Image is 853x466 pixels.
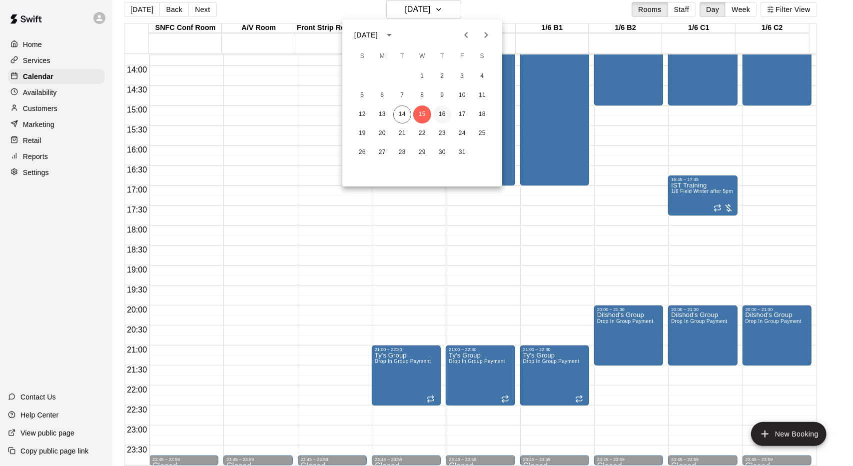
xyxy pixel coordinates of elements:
button: 20 [373,124,391,142]
button: 1 [413,67,431,85]
button: 18 [473,105,491,123]
button: 5 [353,86,371,104]
div: [DATE] [354,30,378,40]
button: Previous month [456,25,476,45]
button: 13 [373,105,391,123]
button: Next month [476,25,496,45]
button: 2 [433,67,451,85]
button: calendar view is open, switch to year view [381,26,398,43]
span: Friday [453,46,471,66]
span: Wednesday [413,46,431,66]
button: 28 [393,143,411,161]
button: 27 [373,143,391,161]
span: Saturday [473,46,491,66]
button: 24 [453,124,471,142]
button: 6 [373,86,391,104]
button: 15 [413,105,431,123]
button: 12 [353,105,371,123]
span: Thursday [433,46,451,66]
button: 10 [453,86,471,104]
button: 9 [433,86,451,104]
button: 29 [413,143,431,161]
button: 14 [393,105,411,123]
span: Sunday [353,46,371,66]
button: 26 [353,143,371,161]
button: 4 [473,67,491,85]
button: 23 [433,124,451,142]
button: 25 [473,124,491,142]
button: 11 [473,86,491,104]
button: 19 [353,124,371,142]
span: Tuesday [393,46,411,66]
button: 31 [453,143,471,161]
button: 22 [413,124,431,142]
button: 16 [433,105,451,123]
button: 3 [453,67,471,85]
button: 7 [393,86,411,104]
span: Monday [373,46,391,66]
button: 21 [393,124,411,142]
button: 30 [433,143,451,161]
button: 17 [453,105,471,123]
button: 8 [413,86,431,104]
